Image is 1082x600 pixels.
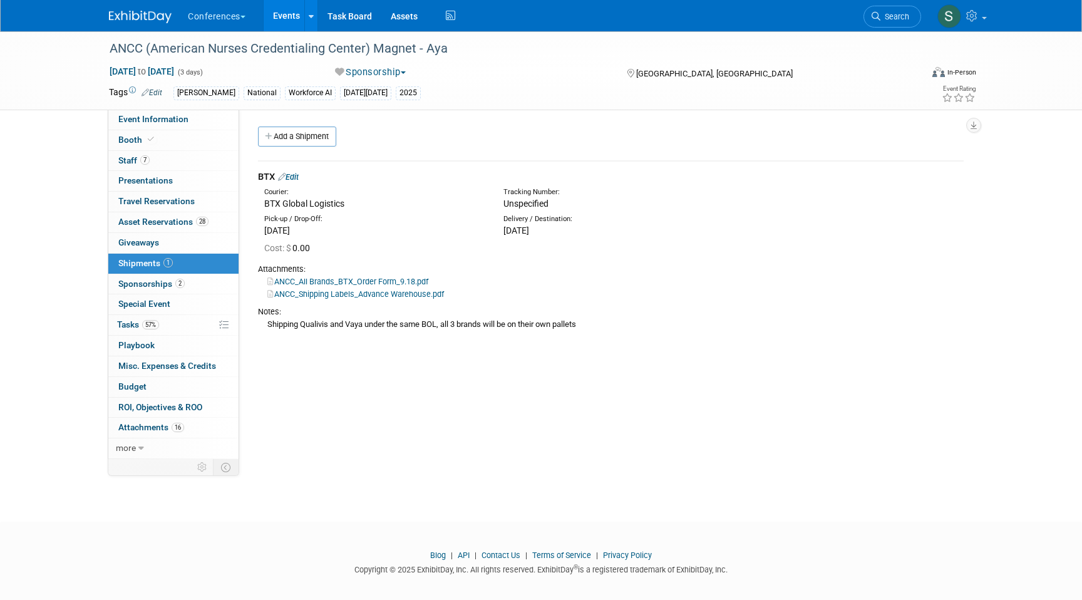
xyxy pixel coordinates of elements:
span: Unspecified [503,199,549,209]
a: Shipments1 [108,254,239,274]
div: National [244,86,281,100]
img: Sophie Buffo [937,4,961,28]
a: Asset Reservations28 [108,212,239,232]
div: Pick-up / Drop-Off: [264,214,485,224]
a: Search [863,6,921,28]
div: BTX Global Logistics [264,197,485,210]
span: Attachments [118,422,184,432]
div: Shipping Qualivis and Vaya under the same BOL, all 3 brands will be on their own pallets [258,318,964,331]
span: 28 [196,217,209,226]
a: Add a Shipment [258,127,336,147]
span: [DATE] [DATE] [109,66,175,77]
a: Event Information [108,110,239,130]
div: [DATE] [264,224,485,237]
a: Contact Us [482,551,520,560]
a: Travel Reservations [108,192,239,212]
button: Sponsorship [331,66,411,79]
span: Misc. Expenses & Credits [118,361,216,371]
span: | [522,551,530,560]
td: Tags [109,86,162,100]
div: 2025 [396,86,421,100]
img: ExhibitDay [109,11,172,23]
span: Booth [118,135,157,145]
div: Delivery / Destination: [503,214,724,224]
a: Special Event [108,294,239,314]
div: Tracking Number: [503,187,784,197]
div: Notes: [258,306,964,318]
span: [GEOGRAPHIC_DATA], [GEOGRAPHIC_DATA] [636,69,793,78]
a: Misc. Expenses & Credits [108,356,239,376]
td: Personalize Event Tab Strip [192,459,214,475]
a: Privacy Policy [603,551,652,560]
span: Shipments [118,258,173,268]
a: ANCC_Shipping Labels_Advance Warehouse.pdf [267,289,444,299]
span: 7 [140,155,150,165]
span: Tasks [117,319,159,329]
span: more [116,443,136,453]
div: In-Person [947,68,976,77]
span: Travel Reservations [118,196,195,206]
span: 1 [163,258,173,267]
span: Sponsorships [118,279,185,289]
a: Attachments16 [108,418,239,438]
a: Tasks57% [108,315,239,335]
span: Special Event [118,299,170,309]
span: 57% [142,320,159,329]
td: Toggle Event Tabs [214,459,239,475]
span: 0.00 [264,243,315,253]
sup: ® [574,564,578,571]
span: | [593,551,601,560]
div: [DATE] [503,224,724,237]
span: Giveaways [118,237,159,247]
span: Playbook [118,340,155,350]
a: more [108,438,239,458]
img: Format-Inperson.png [932,67,945,77]
a: Booth [108,130,239,150]
div: Attachments: [258,264,964,275]
a: ROI, Objectives & ROO [108,398,239,418]
span: to [136,66,148,76]
a: Sponsorships2 [108,274,239,294]
span: 16 [172,423,184,432]
span: (3 days) [177,68,203,76]
div: Event Format [847,65,976,84]
span: Cost: $ [264,243,292,253]
a: Playbook [108,336,239,356]
span: Asset Reservations [118,217,209,227]
span: Budget [118,381,147,391]
div: [PERSON_NAME] [173,86,239,100]
a: Staff7 [108,151,239,171]
div: [DATE][DATE] [340,86,391,100]
a: Terms of Service [532,551,591,560]
a: ANCC_All Brands_BTX_Order Form_9.18.pdf [267,277,428,286]
span: | [448,551,456,560]
a: Budget [108,377,239,397]
div: Workforce AI [285,86,336,100]
div: ANCC (American Nurses Credentialing Center) Magnet - Aya [105,38,902,60]
a: Edit [142,88,162,97]
i: Booth reservation complete [148,136,154,143]
a: Presentations [108,171,239,191]
a: Blog [430,551,446,560]
span: | [471,551,480,560]
div: Event Rating [942,86,976,92]
div: Courier: [264,187,485,197]
span: Presentations [118,175,173,185]
span: Staff [118,155,150,165]
span: ROI, Objectives & ROO [118,402,202,412]
a: Giveaways [108,233,239,253]
a: API [458,551,470,560]
span: Event Information [118,114,188,124]
span: Search [880,12,909,21]
span: 2 [175,279,185,288]
a: Edit [278,172,299,182]
div: BTX [258,170,964,184]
